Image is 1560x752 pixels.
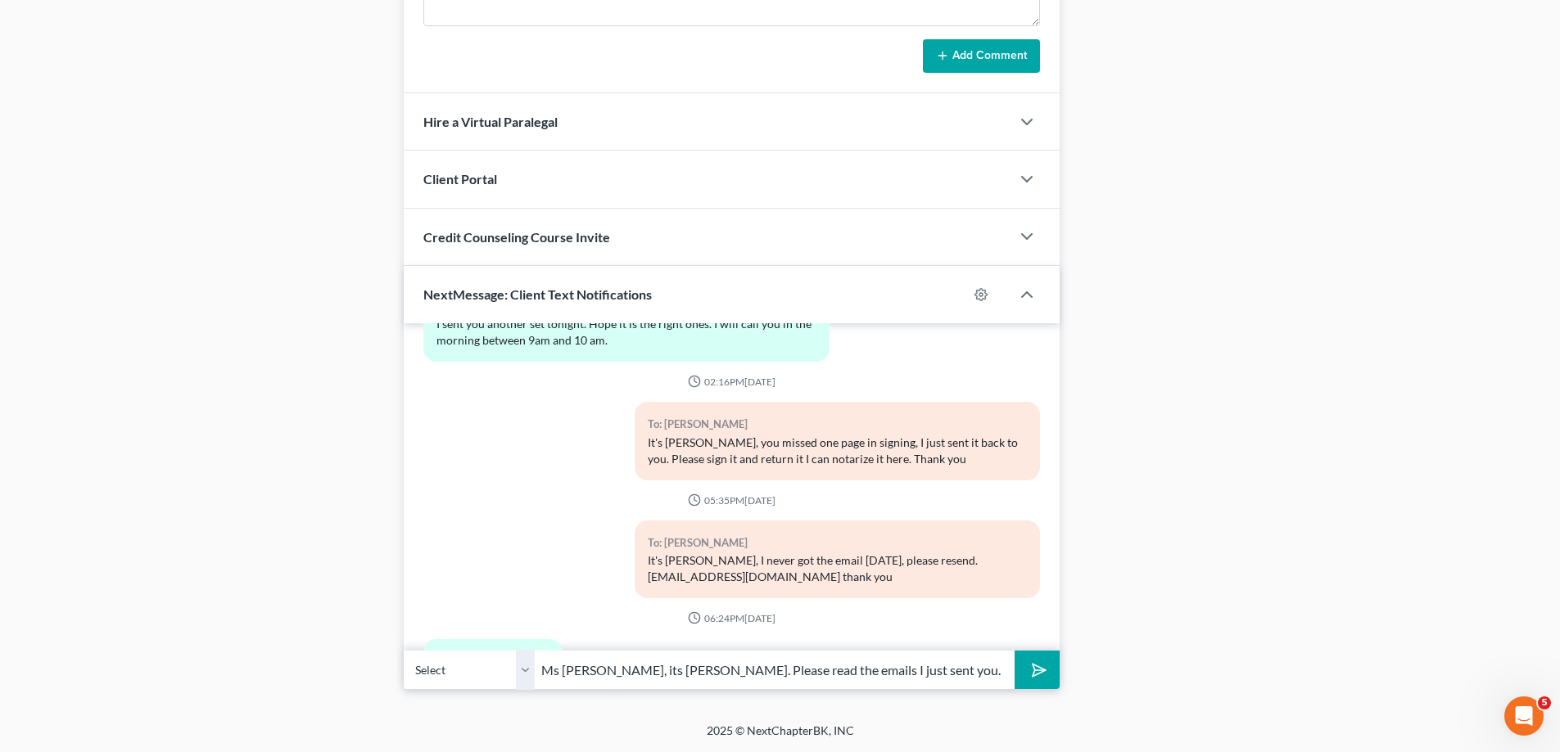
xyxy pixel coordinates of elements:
[423,286,652,302] span: NextMessage: Client Text Notifications
[648,534,1027,552] div: To: [PERSON_NAME]
[423,611,1040,625] div: 06:24PM[DATE]
[423,114,558,129] span: Hire a Virtual Paralegal
[648,415,1027,434] div: To: [PERSON_NAME]
[648,435,1027,467] div: It's [PERSON_NAME], you missed one page in signing, I just sent it back to you. Please sign it an...
[923,39,1040,74] button: Add Comment
[535,650,1015,690] input: Say something...
[314,723,1247,752] div: 2025 © NextChapterBK, INC
[1504,696,1544,736] iframe: Intercom live chat
[436,316,816,349] div: I sent you another set tonight. Hope it is the right ones. I will call you in the morning between...
[423,493,1040,507] div: 05:35PM[DATE]
[423,375,1040,389] div: 02:16PM[DATE]
[423,171,497,187] span: Client Portal
[648,552,1027,585] div: It's [PERSON_NAME], I never got the email [DATE], please resend. [EMAIL_ADDRESS][DOMAIN_NAME] tha...
[1538,696,1551,709] span: 5
[423,229,610,245] span: Credit Counseling Course Invite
